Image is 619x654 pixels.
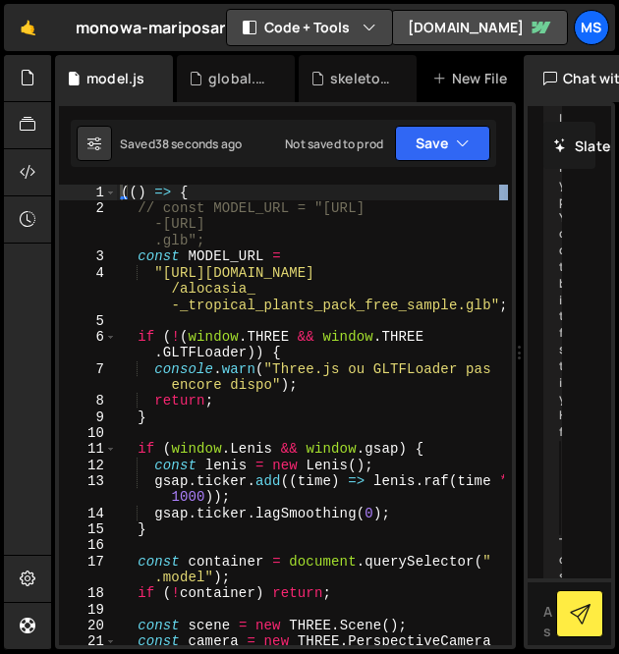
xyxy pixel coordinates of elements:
div: 18 [59,585,117,601]
div: 7 [59,361,117,394]
div: 4 [59,265,117,313]
div: 8 [59,393,117,409]
div: 5 [59,313,117,329]
div: 20 [59,618,117,633]
div: 38 seconds ago [155,136,242,152]
div: global.css [208,69,271,88]
div: 9 [59,409,117,425]
div: 19 [59,602,117,618]
div: 10 [59,425,117,441]
div: New File [432,69,515,88]
div: monowa-mariposario [76,16,240,39]
button: Save [395,126,490,161]
div: model.js [86,69,144,88]
div: 1 [59,185,117,200]
div: 12 [59,458,117,473]
div: 2 [59,200,117,248]
div: 3 [59,248,117,264]
div: Saved [120,136,242,152]
div: 6 [59,329,117,361]
button: Code + Tools [227,10,392,45]
div: 15 [59,521,117,537]
a: [DOMAIN_NAME] [391,10,568,45]
div: skeleton.js [330,69,393,88]
div: 16 [59,537,117,553]
div: 13 [59,473,117,506]
div: 14 [59,506,117,521]
a: ms [574,10,609,45]
div: 11 [59,441,117,457]
div: 17 [59,554,117,586]
a: 🤙 [4,4,52,51]
div: Not saved to prod [285,136,383,152]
